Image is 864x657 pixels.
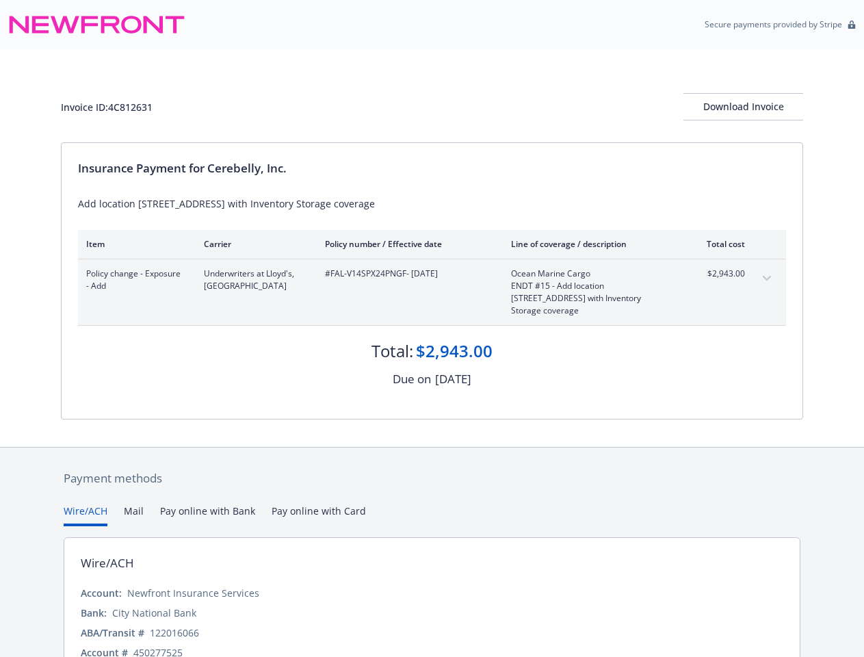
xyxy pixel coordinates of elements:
span: Underwriters at Lloyd's, [GEOGRAPHIC_DATA] [204,268,303,292]
div: [DATE] [435,370,471,388]
div: City National Bank [112,606,196,620]
div: Carrier [204,238,303,250]
div: ABA/Transit # [81,626,144,640]
button: Mail [124,504,144,526]
div: Add location [STREET_ADDRESS] with Inventory Storage coverage [78,196,786,211]
div: Total: [371,339,413,363]
div: Newfront Insurance Services [127,586,259,600]
button: Pay online with Card [272,504,366,526]
button: Wire/ACH [64,504,107,526]
div: Bank: [81,606,107,620]
div: Payment methods [64,469,800,487]
span: #FAL-V14SPX24PNGF - [DATE] [325,268,489,280]
span: $2,943.00 [694,268,745,280]
button: expand content [756,268,778,289]
span: Policy change - Exposure - Add [86,268,182,292]
span: Ocean Marine CargoENDT #15 - Add location [STREET_ADDRESS] with Inventory Storage coverage [511,268,672,317]
div: 122016066 [150,626,199,640]
div: Line of coverage / description [511,238,672,250]
div: Wire/ACH [81,554,134,572]
div: Item [86,238,182,250]
div: Download Invoice [683,94,803,120]
span: ENDT #15 - Add location [STREET_ADDRESS] with Inventory Storage coverage [511,280,672,317]
div: Policy number / Effective date [325,238,489,250]
button: Download Invoice [683,93,803,120]
div: $2,943.00 [416,339,493,363]
div: Insurance Payment for Cerebelly, Inc. [78,159,786,177]
div: Invoice ID: 4C812631 [61,100,153,114]
div: Due on [393,370,431,388]
button: Pay online with Bank [160,504,255,526]
div: Policy change - Exposure - AddUnderwriters at Lloyd's, [GEOGRAPHIC_DATA]#FAL-V14SPX24PNGF- [DATE]... [78,259,786,325]
span: Ocean Marine Cargo [511,268,672,280]
div: Account: [81,586,122,600]
div: Total cost [694,238,745,250]
p: Secure payments provided by Stripe [705,18,842,30]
